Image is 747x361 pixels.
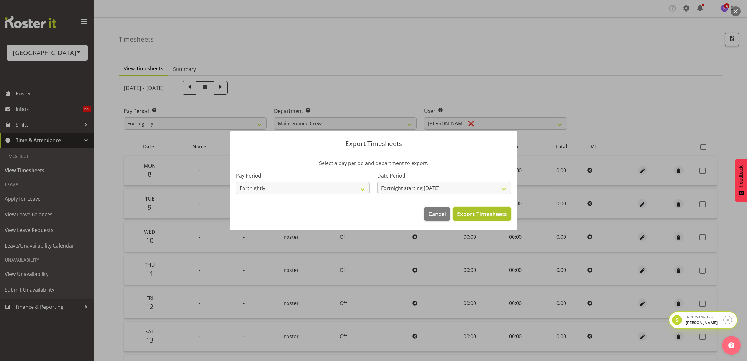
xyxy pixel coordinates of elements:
[377,172,511,179] label: Date Period
[738,165,744,187] span: Feedback
[723,316,732,324] button: Stop impersonation
[236,140,511,147] p: Export Timesheets
[735,159,747,202] button: Feedback - Show survey
[453,207,511,221] button: Export Timesheets
[236,172,370,179] label: Pay Period
[429,210,446,218] span: Cancel
[236,159,511,167] p: Select a pay period and department to export.
[728,342,734,348] img: help-xxl-2.png
[457,210,507,218] span: Export Timesheets
[424,207,450,221] button: Cancel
